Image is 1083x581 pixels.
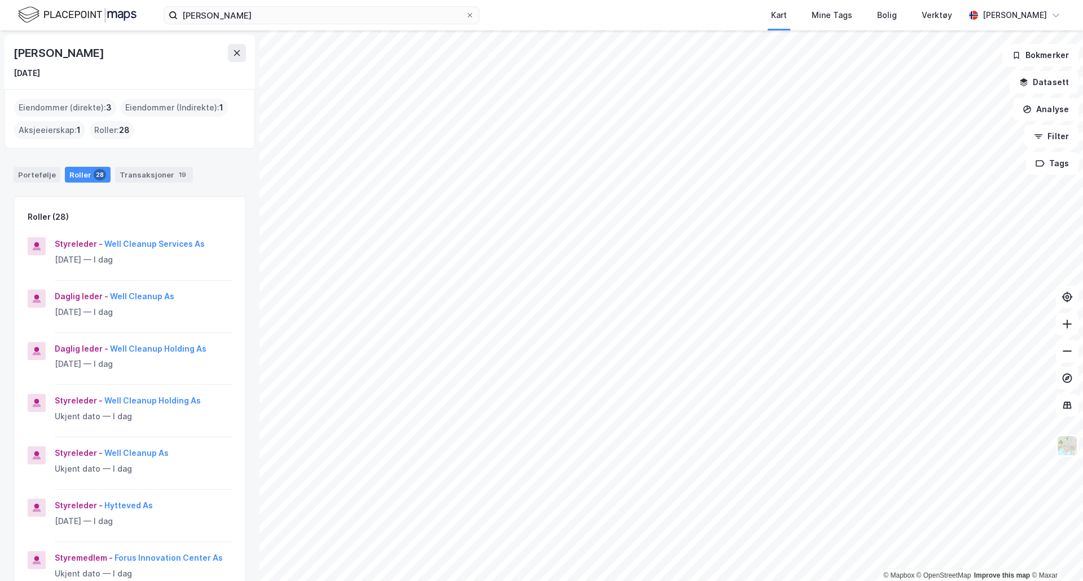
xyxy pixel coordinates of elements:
div: Kontrollprogram for chat [1027,527,1083,581]
div: [PERSON_NAME] [983,8,1047,22]
span: 3 [106,101,112,114]
div: Eiendommer (Indirekte) : [121,99,228,117]
div: Kart [771,8,787,22]
input: Søk på adresse, matrikkel, gårdeiere, leietakere eller personer [178,7,465,24]
button: Datasett [1010,71,1078,94]
div: Eiendommer (direkte) : [14,99,116,117]
div: 19 [177,169,188,180]
button: Analyse [1013,98,1078,121]
div: [PERSON_NAME] [14,44,106,62]
div: [DATE] — I dag [55,305,232,319]
div: Mine Tags [812,8,852,22]
div: [DATE] — I dag [55,515,232,528]
div: Roller : [90,121,134,139]
div: Ukjent dato — I dag [55,462,232,476]
div: Aksjeeierskap : [14,121,85,139]
span: 28 [119,123,130,137]
button: Tags [1026,152,1078,175]
img: logo.f888ab2527a4732fd821a326f86c7f29.svg [18,5,137,25]
div: Portefølje [14,167,60,183]
div: Roller [65,167,111,183]
a: Improve this map [974,571,1030,579]
div: Ukjent dato — I dag [55,567,232,580]
div: [DATE] — I dag [55,253,232,267]
div: [DATE] — I dag [55,357,232,371]
a: Mapbox [883,571,914,579]
button: Filter [1024,125,1078,148]
span: 1 [77,123,81,137]
iframe: Chat Widget [1027,527,1083,581]
div: Bolig [877,8,897,22]
img: Z [1056,435,1078,456]
button: Bokmerker [1002,44,1078,66]
a: OpenStreetMap [917,571,971,579]
div: Verktøy [922,8,952,22]
div: Ukjent dato — I dag [55,410,232,423]
div: 28 [94,169,106,180]
span: 1 [219,101,223,114]
div: [DATE] [14,66,40,80]
div: Transaksjoner [115,167,193,183]
div: Roller (28) [28,210,69,224]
